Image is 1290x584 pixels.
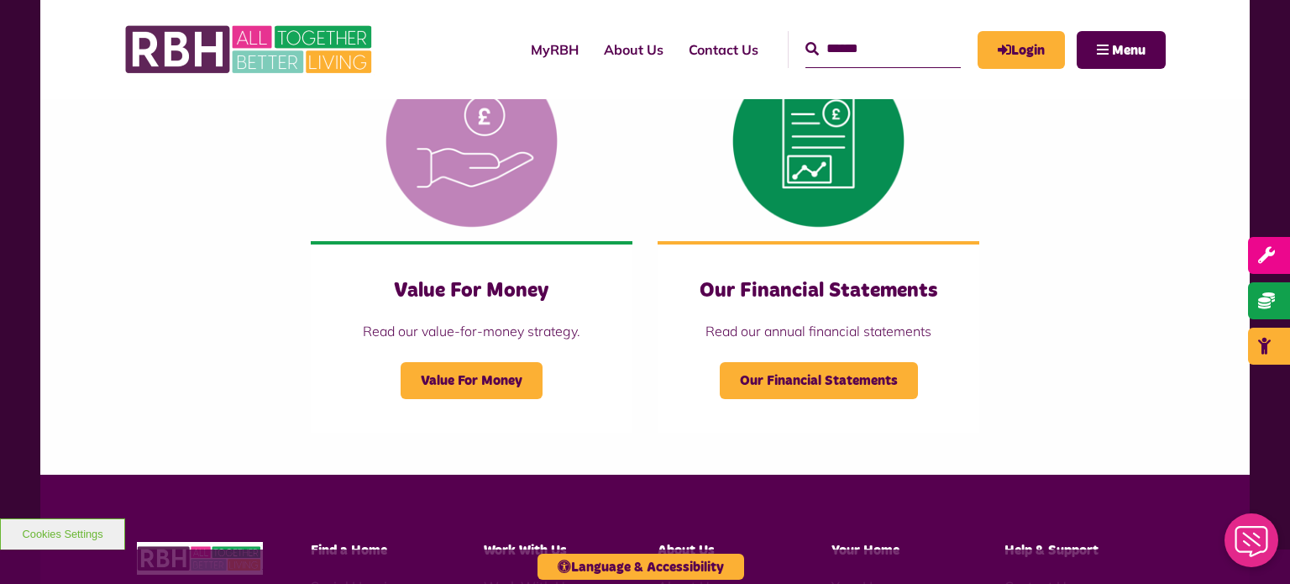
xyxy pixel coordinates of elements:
[720,362,918,399] span: Our Financial Statements
[805,31,961,67] input: Search
[591,27,676,72] a: About Us
[691,321,946,341] p: Read our annual financial statements
[1004,544,1099,557] span: Help & Support
[978,31,1065,69] a: MyRBH
[311,40,632,242] img: Value For Money
[137,542,263,575] img: RBH
[658,40,979,242] img: Financial Statement
[484,544,567,557] span: Work With Us
[658,544,715,557] span: About Us
[676,27,771,72] a: Contact Us
[311,40,632,434] a: Value For Money Read our value-for-money strategy. Value For Money
[1112,44,1146,57] span: Menu
[518,27,591,72] a: MyRBH
[1214,508,1290,584] iframe: Netcall Web Assistant for live chat
[401,362,543,399] span: Value For Money
[691,278,946,304] h3: Our Financial Statements
[344,321,599,341] p: Read our value-for-money strategy.
[831,544,899,557] span: Your Home
[537,554,744,580] button: Language & Accessibility
[124,17,376,82] img: RBH
[1077,31,1166,69] button: Navigation
[658,40,979,434] a: Our Financial Statements Read our annual financial statements Our Financial Statements
[344,278,599,304] h3: Value For Money
[311,544,387,557] span: Find a Home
